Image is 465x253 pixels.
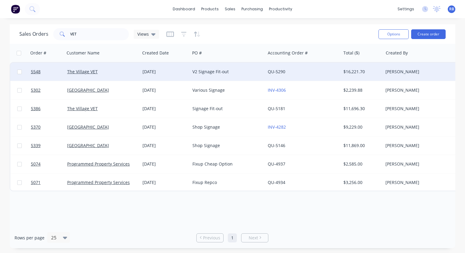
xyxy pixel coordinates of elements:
a: [GEOGRAPHIC_DATA] [67,124,109,130]
div: [PERSON_NAME] [385,124,453,130]
div: Various Signage [192,87,260,93]
div: Shop Signage [192,143,260,149]
div: [PERSON_NAME] [385,87,453,93]
div: Fixup Repco [192,179,260,186]
div: Order # [30,50,46,56]
div: [PERSON_NAME] [385,69,453,75]
div: Shop Signage [192,124,260,130]
a: 5339 [31,136,67,155]
div: sales [222,5,238,14]
a: Next page [241,235,268,241]
a: QU-5290 [268,69,285,74]
button: Options [378,29,409,39]
div: $11,696.30 [343,106,379,112]
div: [DATE] [142,106,188,112]
div: productivity [266,5,295,14]
div: Total ($) [343,50,359,56]
div: $11,869.00 [343,143,379,149]
a: 5071 [31,173,67,192]
span: 5302 [31,87,41,93]
div: $2,239.88 [343,87,379,93]
div: Signage Fit-out [192,106,260,112]
a: INV-4282 [268,124,286,130]
div: [PERSON_NAME] [385,143,453,149]
span: 5386 [31,106,41,112]
a: QU-4934 [268,179,285,185]
a: The Village VET [67,106,98,111]
a: 5074 [31,155,67,173]
div: Accounting Order # [268,50,308,56]
img: Factory [11,5,20,14]
div: Created By [386,50,408,56]
div: [DATE] [142,124,188,130]
div: $3,256.00 [343,179,379,186]
span: RB [449,6,454,12]
span: 5074 [31,161,41,167]
ul: Pagination [194,233,271,242]
div: PO # [192,50,202,56]
span: Views [137,31,149,37]
a: Programmed Property Services [67,179,130,185]
div: Customer Name [67,50,100,56]
span: Rows per page [15,235,44,241]
a: Programmed Property Services [67,161,130,167]
div: [DATE] [142,161,188,167]
div: V2 Signage Fit-out [192,69,260,75]
div: Fixup Cheap Option [192,161,260,167]
div: [DATE] [142,143,188,149]
span: 5370 [31,124,41,130]
a: Page 1 is your current page [228,233,237,242]
div: settings [395,5,417,14]
a: QU-5146 [268,143,285,148]
a: 5386 [31,100,67,118]
a: [GEOGRAPHIC_DATA] [67,87,109,93]
button: Create order [411,29,446,39]
div: $2,585.00 [343,161,379,167]
a: QU-5181 [268,106,285,111]
div: purchasing [238,5,266,14]
h1: Sales Orders [19,31,48,37]
a: dashboard [170,5,198,14]
span: 5071 [31,179,41,186]
a: 5548 [31,63,67,81]
div: $9,229.00 [343,124,379,130]
div: [DATE] [142,179,188,186]
div: $16,221.70 [343,69,379,75]
div: [DATE] [142,69,188,75]
span: Next [249,235,258,241]
div: [PERSON_NAME] [385,106,453,112]
div: [PERSON_NAME] [385,161,453,167]
span: 5548 [31,69,41,75]
div: Created Date [142,50,169,56]
div: [PERSON_NAME] [385,179,453,186]
div: products [198,5,222,14]
a: The Village VET [67,69,98,74]
a: QU-4937 [268,161,285,167]
div: [DATE] [142,87,188,93]
span: Previous [203,235,220,241]
a: [GEOGRAPHIC_DATA] [67,143,109,148]
input: Search... [70,28,129,40]
span: 5339 [31,143,41,149]
a: Previous page [197,235,223,241]
a: 5302 [31,81,67,99]
a: INV-4306 [268,87,286,93]
a: 5370 [31,118,67,136]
